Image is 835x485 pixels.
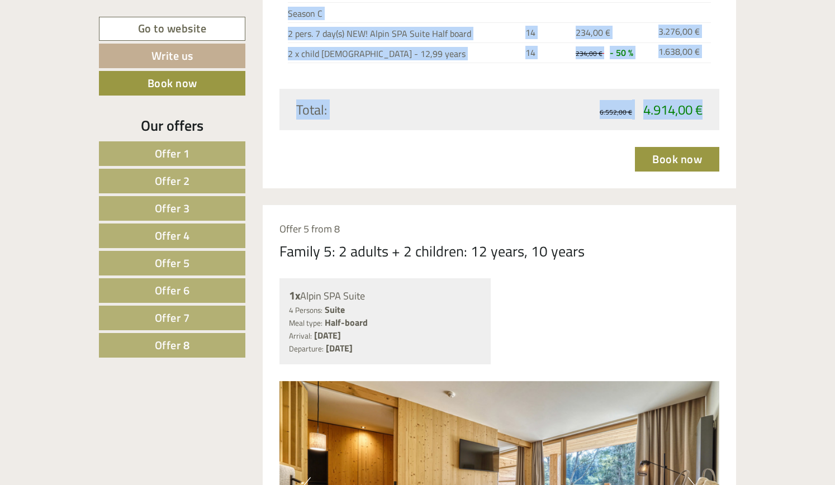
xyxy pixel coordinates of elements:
[279,241,585,261] div: Family 5: 2 adults + 2 children: 12 years, 10 years
[635,147,719,172] a: Book now
[325,316,368,329] b: Half-board
[289,343,324,354] small: Departure:
[610,46,633,59] span: - 50 %
[654,23,711,43] td: 3.276,00 €
[155,227,190,244] span: Offer 4
[325,303,345,316] b: Suite
[600,107,632,117] span: 6.552,00 €
[288,100,500,119] div: Total:
[289,317,322,329] small: Meal type:
[314,329,341,342] b: [DATE]
[155,172,190,189] span: Offer 2
[576,26,610,39] span: 234,00 €
[326,341,353,355] b: [DATE]
[99,44,245,68] a: Write us
[279,221,340,236] span: Offer 5 from 8
[288,23,521,43] td: 2 pers. 7 day(s) NEW! Alpin SPA Suite Half board
[521,23,571,43] td: 14
[155,254,190,272] span: Offer 5
[289,330,312,341] small: Arrival:
[643,99,703,120] span: 4.914,00 €
[155,199,190,217] span: Offer 3
[289,287,300,304] b: 1x
[654,42,711,63] td: 1.638,00 €
[99,71,245,96] a: Book now
[289,288,482,304] div: Alpin SPA Suite
[99,115,245,136] div: Our offers
[289,305,322,316] small: 4 Persons:
[288,3,521,23] td: Season C
[99,17,245,41] a: Go to website
[155,145,190,162] span: Offer 1
[288,42,521,63] td: 2 x child [DEMOGRAPHIC_DATA] - 12,99 years
[155,309,190,326] span: Offer 7
[155,336,190,354] span: Offer 8
[576,48,602,59] span: 234,00 €
[155,282,190,299] span: Offer 6
[521,42,571,63] td: 14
